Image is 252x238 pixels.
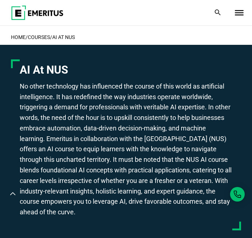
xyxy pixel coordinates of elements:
[11,30,241,45] h2: / /
[11,34,26,40] a: home
[52,34,75,40] a: AI At NUS
[20,63,232,77] h1: AI At NUS
[28,34,50,40] a: COURSES
[235,10,244,15] button: Toggle Menu
[20,81,232,218] p: No other technology has influenced the course of this world as artificial intelligence. It has re...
